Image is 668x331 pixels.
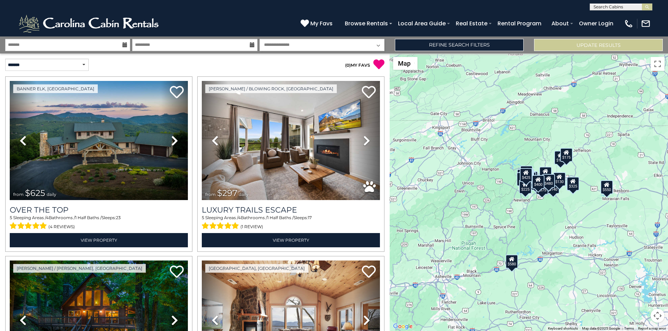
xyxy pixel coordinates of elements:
img: phone-regular-white.png [624,19,634,28]
span: My Favs [310,19,333,28]
span: 23 [116,215,121,220]
span: 17 [308,215,312,220]
a: Luxury Trails Escape [202,205,380,215]
span: 0 [347,63,349,68]
span: 1 Half Baths / [75,215,102,220]
div: $130 [553,172,566,186]
span: (4 reviews) [48,222,75,231]
a: Over The Top [10,205,188,215]
button: Toggle fullscreen view [651,57,665,71]
span: ( ) [345,63,351,68]
button: Update Results [534,39,663,51]
img: White-1-2.png [17,13,162,34]
img: thumbnail_167153549.jpeg [10,81,188,200]
div: Sleeping Areas / Bathrooms / Sleeps: [10,215,188,231]
a: Add to favorites [170,265,184,280]
div: $550 [601,180,613,194]
button: Map camera controls [651,309,665,323]
button: Keyboard shortcuts [548,326,578,331]
img: Google [391,322,414,331]
span: $625 [25,188,45,198]
div: Sleeping Areas / Bathrooms / Sleeps: [202,215,380,231]
span: from [13,192,24,197]
a: Add to favorites [362,265,376,280]
a: Banner Elk, [GEOGRAPHIC_DATA] [13,84,98,93]
a: Report a map error [638,326,666,330]
span: (1 review) [240,222,263,231]
a: [GEOGRAPHIC_DATA], [GEOGRAPHIC_DATA] [205,264,308,273]
a: Rental Program [494,17,545,30]
div: $580 [506,254,518,268]
span: daily [47,192,56,197]
a: Owner Login [575,17,617,30]
div: $225 [519,180,532,194]
span: 4 [238,215,241,220]
a: Real Estate [452,17,491,30]
div: $230 [517,172,529,186]
img: thumbnail_168695581.jpeg [202,81,380,200]
a: (0)MY FAVS [345,63,370,68]
span: Map [398,60,411,67]
div: $125 [520,165,533,179]
div: $175 [554,151,567,165]
div: $175 [560,148,573,162]
div: $325 [567,177,579,191]
img: mail-regular-white.png [641,19,651,28]
div: $140 [547,180,559,193]
a: Open this area in Google Maps (opens a new window) [391,322,414,331]
button: Change map style [393,57,417,70]
span: 5 [10,215,12,220]
a: [PERSON_NAME] / [PERSON_NAME], [GEOGRAPHIC_DATA] [13,264,146,273]
a: View Property [202,233,380,247]
a: My Favs [301,19,334,28]
a: About [548,17,572,30]
a: Local Area Guide [395,17,449,30]
span: Map data ©2025 Google [582,326,620,330]
a: Browse Rentals [341,17,391,30]
span: 1 Half Baths / [267,215,294,220]
a: Add to favorites [362,85,376,100]
a: Add to favorites [170,85,184,100]
a: View Property [10,233,188,247]
a: Terms [624,326,634,330]
div: $480 [542,174,555,188]
div: $425 [520,168,532,182]
span: 4 [46,215,49,220]
span: from [205,192,216,197]
span: $297 [217,188,237,198]
span: 5 [202,215,204,220]
div: $349 [539,167,552,181]
div: $375 [536,180,548,194]
span: daily [239,192,248,197]
a: Refine Search Filters [395,39,524,51]
div: $400 [532,175,544,189]
a: [PERSON_NAME] / Blowing Rock, [GEOGRAPHIC_DATA] [205,84,337,93]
